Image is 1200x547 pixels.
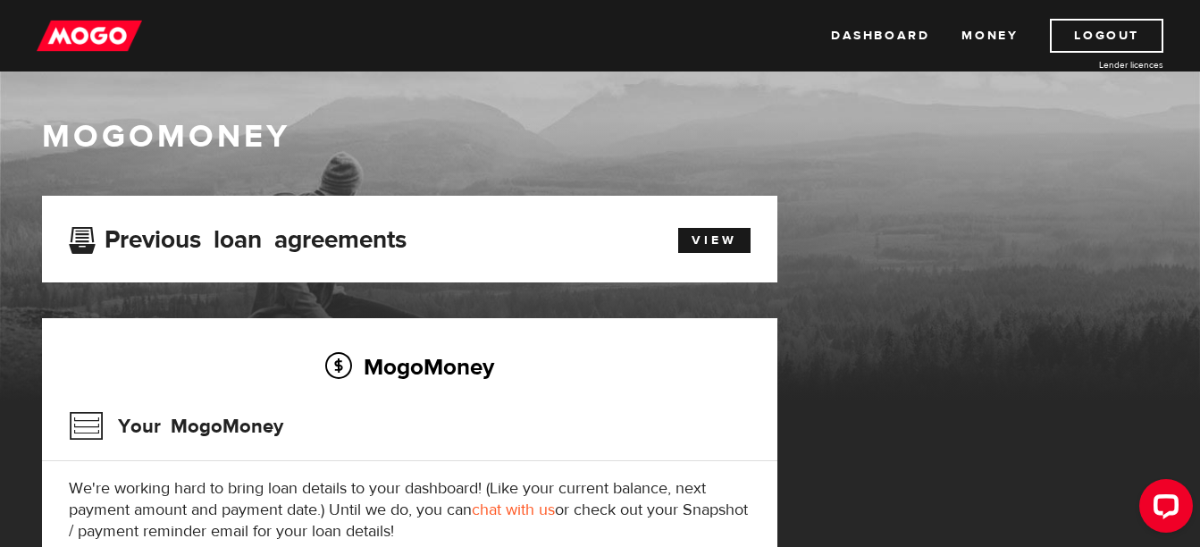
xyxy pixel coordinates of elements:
[69,225,407,248] h3: Previous loan agreements
[69,348,751,385] h2: MogoMoney
[678,228,751,253] a: View
[831,19,929,53] a: Dashboard
[472,500,555,520] a: chat with us
[1029,58,1163,72] a: Lender licences
[69,478,751,543] p: We're working hard to bring loan details to your dashboard! (Like your current balance, next paym...
[37,19,142,53] img: mogo_logo-11ee424be714fa7cbb0f0f49df9e16ec.png
[1125,472,1200,547] iframe: LiveChat chat widget
[961,19,1018,53] a: Money
[69,403,283,450] h3: Your MogoMoney
[42,118,1159,156] h1: MogoMoney
[1050,19,1163,53] a: Logout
